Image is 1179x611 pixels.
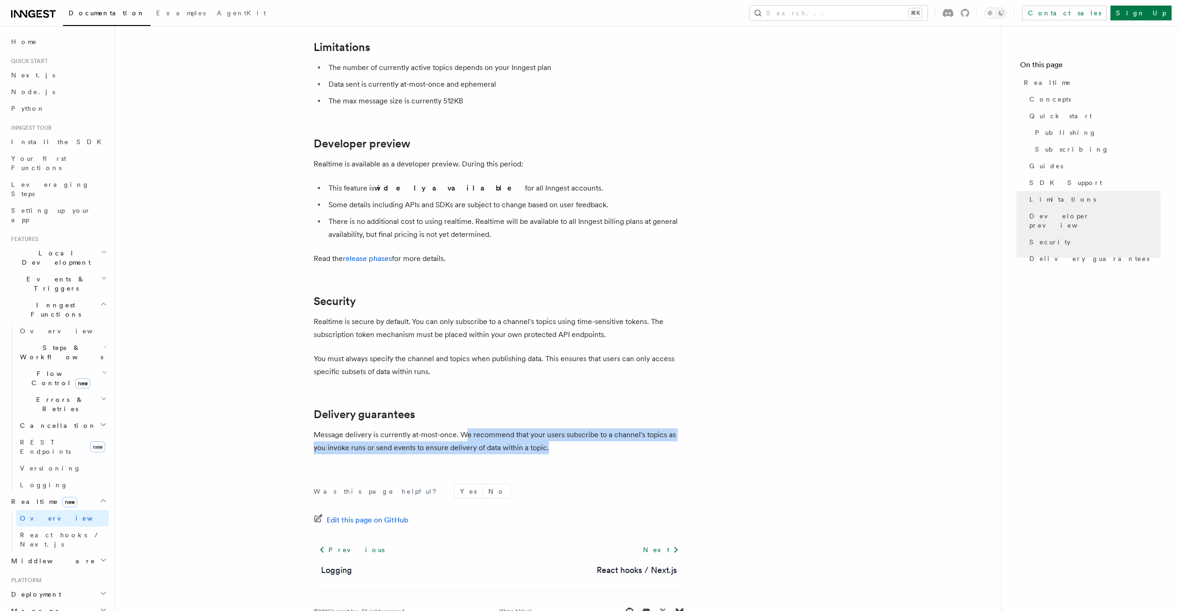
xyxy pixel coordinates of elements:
[7,300,100,319] span: Inngest Functions
[597,564,677,577] a: React hooks / Next.js
[7,556,95,566] span: Middleware
[7,57,48,65] span: Quick start
[7,83,109,100] a: Node.js
[314,295,356,308] a: Security
[16,395,101,414] span: Errors & Retries
[7,586,109,603] button: Deployment
[11,155,66,172] span: Your first Functions
[314,408,415,421] a: Delivery guarantees
[20,327,115,335] span: Overview
[151,3,211,25] a: Examples
[7,510,109,553] div: Realtimenew
[314,514,409,527] a: Edit this page on GitHub
[1020,59,1160,74] h4: On this page
[1029,95,1071,104] span: Concepts
[321,564,352,577] a: Logging
[211,3,271,25] a: AgentKit
[11,37,37,46] span: Home
[314,41,370,54] a: Limitations
[326,78,684,91] li: Data sent is currently at-most-once and ephemeral
[7,100,109,117] a: Python
[7,134,109,150] a: Install the SDK
[7,33,109,50] a: Home
[62,497,77,507] span: new
[20,439,71,455] span: REST Endpoints
[1031,124,1160,141] a: Publishing
[1110,6,1172,20] a: Sign Up
[326,182,684,195] li: This feature is for all Inngest accounts.
[11,71,55,79] span: Next.js
[1026,174,1160,191] a: SDK Support
[326,61,684,74] li: The number of currently active topics depends on your Inngest plan
[1029,161,1063,171] span: Guides
[16,527,109,553] a: React hooks / Next.js
[7,577,42,584] span: Platform
[16,510,109,527] a: Overview
[314,352,684,378] p: You must always specify the channel and topics when publishing data. This ensures that users can ...
[7,271,109,297] button: Events & Triggers
[7,202,109,228] a: Setting up your app
[1026,108,1160,124] a: Quick start
[1026,250,1160,267] a: Delivery guarantees
[1024,78,1071,87] span: Realtime
[637,541,684,558] a: Next
[11,88,55,95] span: Node.js
[156,9,206,17] span: Examples
[63,3,151,26] a: Documentation
[1026,158,1160,174] a: Guides
[750,6,927,20] button: Search...⌘K
[7,245,109,271] button: Local Development
[16,339,109,365] button: Steps & Workflows
[909,8,922,18] kbd: ⌘K
[16,477,109,493] a: Logging
[7,248,101,267] span: Local Development
[16,460,109,477] a: Versioning
[69,9,145,17] span: Documentation
[1035,145,1109,154] span: Subscribing
[16,365,109,391] button: Flow Controlnew
[7,497,77,506] span: Realtime
[16,417,109,434] button: Cancellation
[7,176,109,202] a: Leveraging Steps
[1020,74,1160,91] a: Realtime
[20,481,68,489] span: Logging
[1029,178,1102,187] span: SDK Support
[7,297,109,323] button: Inngest Functions
[1026,91,1160,108] a: Concepts
[7,235,38,243] span: Features
[326,95,684,108] li: The max message size is currently 512KB
[314,487,443,496] p: Was this page helpful?
[7,493,109,510] button: Realtimenew
[314,252,684,265] p: Read the for more details.
[483,484,511,498] button: No
[1029,195,1096,204] span: Limitations
[7,274,101,293] span: Events & Triggers
[7,124,52,132] span: Inngest tour
[7,150,109,176] a: Your first Functions
[1022,6,1107,20] a: Contact sales
[16,391,109,417] button: Errors & Retries
[11,105,45,112] span: Python
[1031,141,1160,158] a: Subscribing
[327,514,409,527] span: Edit this page on GitHub
[314,541,390,558] a: Previous
[11,181,89,197] span: Leveraging Steps
[374,184,525,192] strong: widely available
[75,378,90,388] span: new
[16,323,109,339] a: Overview
[343,254,392,263] a: release phases
[984,7,1007,19] button: Toggle dark mode
[7,553,109,569] button: Middleware
[16,434,109,460] a: REST Endpointsnew
[7,323,109,493] div: Inngest Functions
[326,198,684,211] li: Some details including APIs and SDKs are subject to change based on user feedback.
[1029,237,1071,247] span: Security
[16,421,96,430] span: Cancellation
[314,428,684,454] p: Message delivery is currently at-most-once. We recommend that your users subscribe to a channel's...
[16,343,103,362] span: Steps & Workflows
[20,465,81,472] span: Versioning
[7,590,61,599] span: Deployment
[7,67,109,83] a: Next.js
[314,158,684,171] p: Realtime is available as a developer preview. During this period:
[1029,254,1149,263] span: Delivery guarantees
